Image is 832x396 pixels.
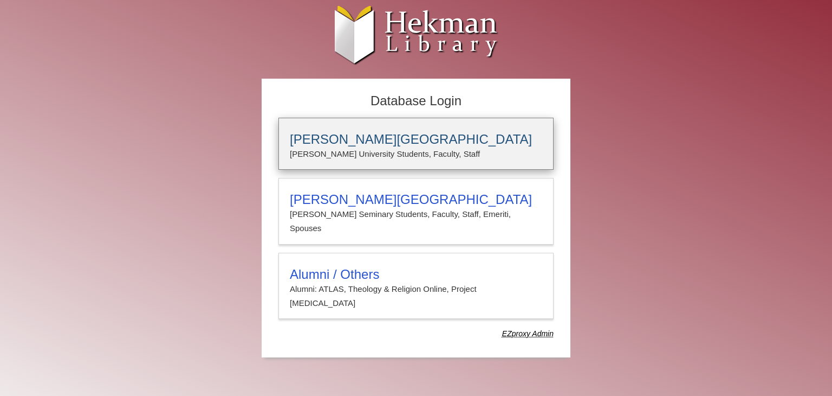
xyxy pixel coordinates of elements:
h3: Alumni / Others [290,267,542,282]
p: [PERSON_NAME] University Students, Faculty, Staff [290,147,542,161]
a: [PERSON_NAME][GEOGRAPHIC_DATA][PERSON_NAME] University Students, Faculty, Staff [278,118,554,170]
p: [PERSON_NAME] Seminary Students, Faculty, Staff, Emeriti, Spouses [290,207,542,236]
dfn: Use Alumni login [502,329,554,338]
h3: [PERSON_NAME][GEOGRAPHIC_DATA] [290,192,542,207]
h2: Database Login [273,90,559,112]
a: [PERSON_NAME][GEOGRAPHIC_DATA][PERSON_NAME] Seminary Students, Faculty, Staff, Emeriti, Spouses [278,178,554,245]
h3: [PERSON_NAME][GEOGRAPHIC_DATA] [290,132,542,147]
summary: Alumni / OthersAlumni: ATLAS, Theology & Religion Online, Project [MEDICAL_DATA] [290,267,542,311]
p: Alumni: ATLAS, Theology & Religion Online, Project [MEDICAL_DATA] [290,282,542,311]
